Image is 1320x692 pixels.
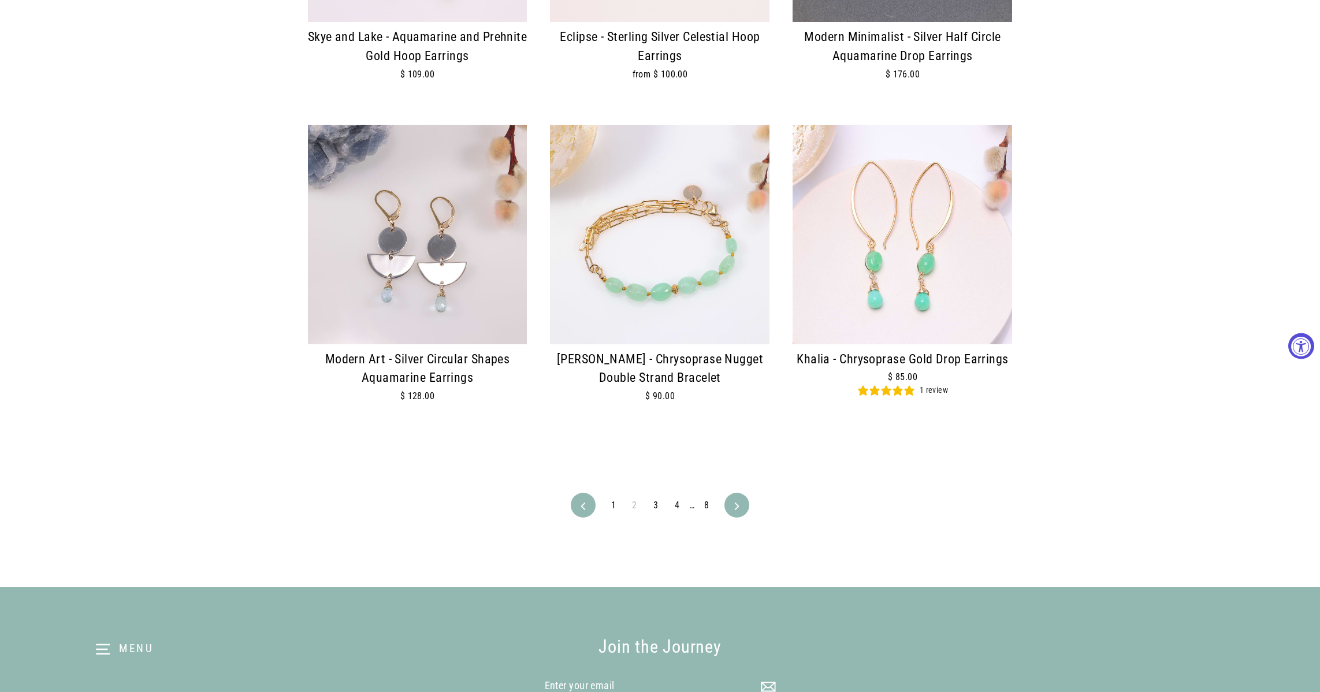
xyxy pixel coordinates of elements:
[400,69,435,80] span: $ 109.00
[287,633,1033,661] div: Join the Journey
[550,350,769,388] div: [PERSON_NAME] - Chrysoprase Nugget Double Strand Bracelet
[888,371,917,382] span: $ 85.00
[604,496,623,515] a: 1
[689,501,694,510] span: …
[793,28,1012,66] div: Modern Minimalist - Silver Half Circle Aquamarine Drop Earrings
[857,384,949,396] div: 5 stars, 1 ratings
[550,125,769,344] img: Celedon - Chrysoprase Nugget Double Strand Bracelet main image | Breathe Autumn Rain Artisan Jewelry
[646,496,665,515] a: 3
[400,390,435,401] span: $ 128.00
[119,642,154,655] span: Menu
[1288,333,1314,359] button: Accessibility Widget, click to open
[308,350,527,388] div: Modern Art - Silver Circular Shapes Aquamarine Earrings
[645,390,675,401] span: $ 90.00
[697,496,716,515] a: 8
[920,384,949,396] div: 1 review
[668,496,686,515] a: 4
[625,496,644,515] span: 2
[793,125,1012,344] img: Khalia - Chrysoprase Gold Drop Earrings main image | Breathe Autumn Rain Artisan Jewelry
[793,350,1012,369] div: Khalia - Chrysoprase Gold Drop Earrings
[550,125,769,424] a: Celedon - Chrysoprase Nugget Double Strand Bracelet main image | Breathe Autumn Rain Artisan Jewe...
[793,125,1012,421] a: Khalia - Chrysoprase Gold Drop Earrings main image | Breathe Autumn Rain Artisan Jewelry Khalia -...
[23,630,225,669] button: Menu
[308,28,527,66] div: Skye and Lake - Aquamarine and Prehnite Gold Hoop Earrings
[550,28,769,66] div: Eclipse - Sterling Silver Celestial Hoop Earrings
[886,69,920,80] span: $ 176.00
[308,125,527,344] img: Modern Art - Silver Circular Shapes Aquamarine Earrings main image | Breathe Autumn Rain Artisan ...
[633,69,688,80] span: from $ 100.00
[308,125,527,424] a: Modern Art - Silver Circular Shapes Aquamarine Earrings main image | Breathe Autumn Rain Artisan ...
